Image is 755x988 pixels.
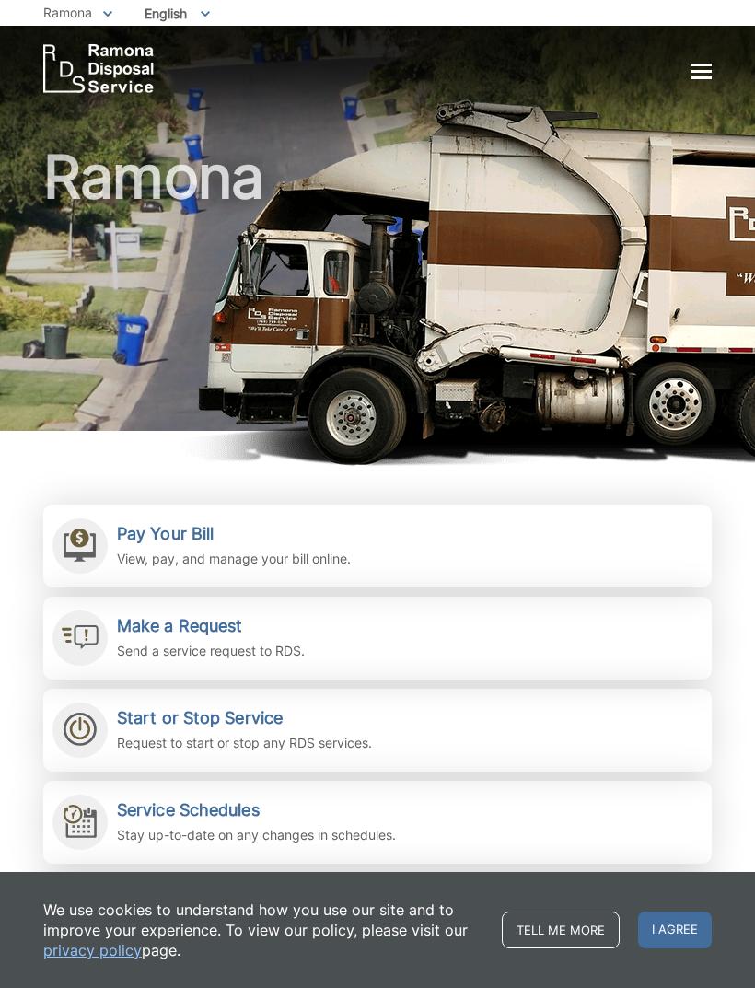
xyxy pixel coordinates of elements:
p: Request to start or stop any RDS services. [117,733,372,753]
a: privacy policy [43,940,142,960]
h2: Start or Stop Service [117,708,372,728]
span: I agree [638,912,712,948]
span: Ramona [43,5,92,20]
h2: Make a Request [117,616,305,636]
p: Stay up-to-date on any changes in schedules. [117,825,396,845]
a: Tell me more [502,912,620,948]
p: We use cookies to understand how you use our site and to improve your experience. To view our pol... [43,900,483,960]
p: Send a service request to RDS. [117,641,305,661]
h1: Ramona [43,147,712,439]
a: Service Schedules Stay up-to-date on any changes in schedules. [43,781,712,864]
a: Make a Request Send a service request to RDS. [43,597,712,680]
a: Pay Your Bill View, pay, and manage your bill online. [43,505,712,587]
h2: Pay Your Bill [117,524,351,544]
h2: Service Schedules [117,800,396,820]
a: EDCD logo. Return to the homepage. [43,44,154,93]
p: View, pay, and manage your bill online. [117,549,351,569]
